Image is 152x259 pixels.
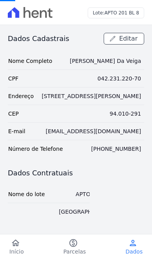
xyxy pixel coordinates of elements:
span: CEP [8,110,19,118]
i: paid [69,238,78,248]
span: Início [9,248,24,255]
span: Empreendimento [8,208,55,231]
h3: Lote: [93,9,139,16]
div: 94.010-291 [110,110,141,118]
span: Número de Telefone [8,145,63,153]
span: Dados [125,248,143,255]
div: [PERSON_NAME] Da Veiga [70,57,141,65]
h3: Dados Contratuais [8,168,73,178]
span: Editar [119,36,138,42]
span: E-mail [8,127,25,135]
span: Nome do lote [8,190,45,198]
span: Nome Completo [8,57,52,65]
div: [STREET_ADDRESS][PERSON_NAME] [42,92,141,100]
div: APTO 201 BL 8 [76,190,116,198]
span: Endereço [8,92,34,100]
div: [GEOGRAPHIC_DATA] - [GEOGRAPHIC_DATA] [59,208,116,231]
h3: Dados Cadastrais [8,34,69,43]
span: Parcelas [64,248,86,255]
a: [PHONE_NUMBER] [91,146,141,152]
div: [EMAIL_ADDRESS][DOMAIN_NAME] [46,127,141,135]
div: 042.231.220-70 [97,75,141,82]
i: home [11,238,20,248]
span: CPF [8,75,18,82]
a: paidParcelas [54,238,95,255]
a: Editar [104,33,144,45]
span: APTO 201 BL 8 [104,10,139,16]
i: person [128,238,138,248]
a: personDados [116,238,152,255]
